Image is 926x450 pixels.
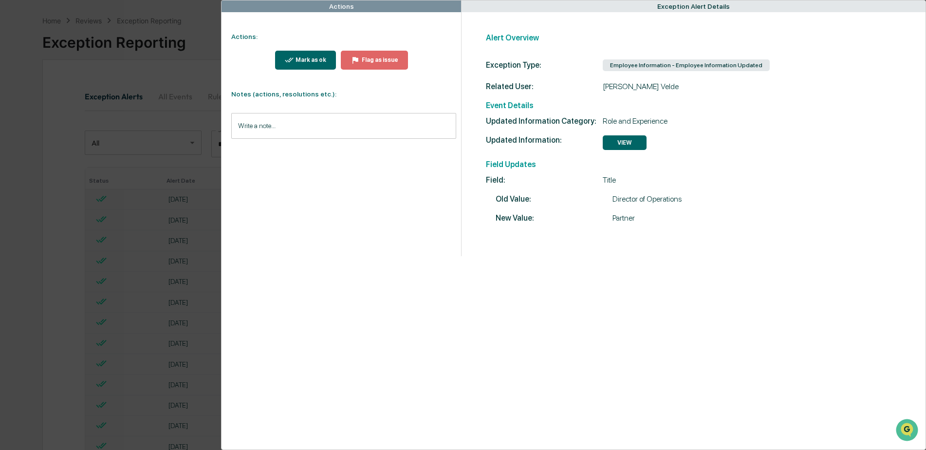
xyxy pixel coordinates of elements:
button: Mark as ok [275,51,336,70]
div: Title [486,175,911,185]
div: Start new chat [33,75,160,84]
span: Related User: [486,82,603,91]
div: Employee Information - Employee Information Updated [603,59,770,71]
div: Director of Operations [496,194,911,204]
strong: Notes (actions, resolutions etc.): [231,90,336,98]
a: 🖐️Preclearance [6,119,67,136]
span: Updated Information Category: [486,116,603,126]
div: 🗄️ [71,124,78,131]
h2: Field Updates [486,160,911,169]
div: Role and Experience [486,116,911,126]
div: [PERSON_NAME] Velde [486,82,911,91]
span: Pylon [97,165,118,172]
iframe: Open customer support [895,418,921,444]
a: 🔎Data Lookup [6,137,65,155]
h2: Event Details [486,101,911,110]
span: Attestations [80,123,121,132]
span: Field: [486,175,603,185]
div: Exception Alert Details [657,2,730,10]
div: 🖐️ [10,124,18,131]
p: How can we help? [10,20,177,36]
span: Data Lookup [19,141,61,151]
div: We're available if you need us! [33,84,123,92]
strong: Actions: [231,33,258,40]
div: 🔎 [10,142,18,150]
div: Partner [496,213,911,223]
button: VIEW [603,135,647,150]
button: Flag as issue [341,51,408,70]
div: Actions [329,2,354,10]
div: Mark as ok [294,56,326,63]
a: 🗄️Attestations [67,119,125,136]
div: Exception Type: [486,60,603,70]
span: New Value: [496,213,612,223]
button: Start new chat [166,77,177,89]
h2: Alert Overview [486,33,911,42]
img: 1746055101610-c473b297-6a78-478c-a979-82029cc54cd1 [10,75,27,92]
span: Old Value: [496,194,612,204]
a: Powered byPylon [69,165,118,172]
div: Flag as issue [360,56,398,63]
span: Updated Information: [486,135,603,145]
span: Preclearance [19,123,63,132]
